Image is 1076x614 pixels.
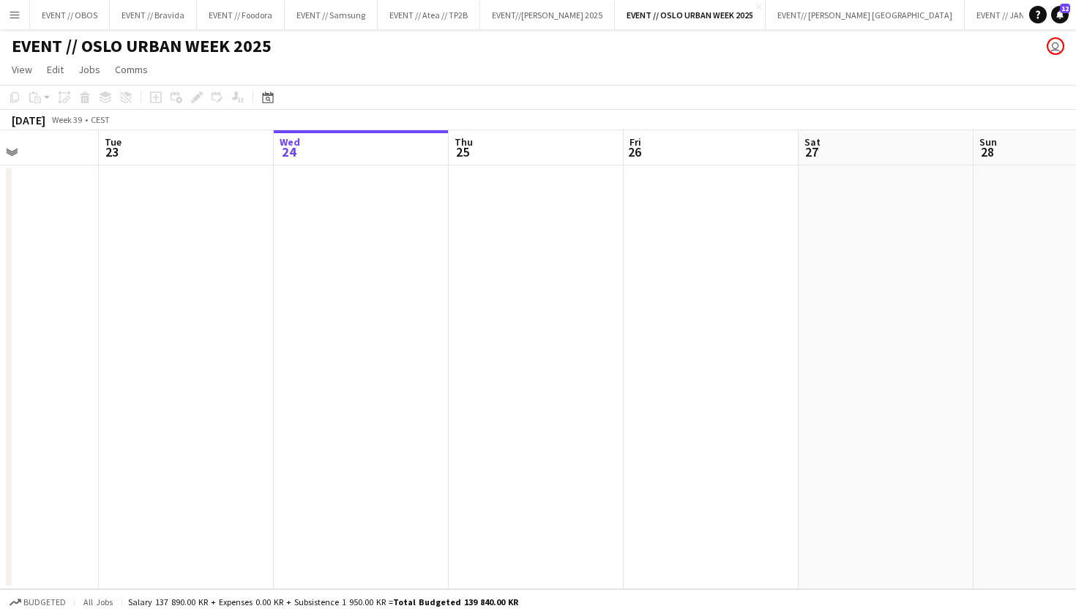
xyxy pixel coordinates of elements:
span: 26 [627,143,641,160]
span: 23 [102,143,122,160]
button: EVENT // JANUAR 2026 [965,1,1072,29]
span: Comms [115,63,148,76]
span: 24 [277,143,300,160]
span: Jobs [78,63,100,76]
button: EVENT // Foodora [197,1,285,29]
app-user-avatar: Johanne Holmedahl [1047,37,1064,55]
div: Salary 137 890.00 KR + Expenses 0.00 KR + Subsistence 1 950.00 KR = [128,596,518,607]
span: Total Budgeted 139 840.00 KR [393,596,518,607]
button: Budgeted [7,594,68,610]
div: CEST [91,114,110,125]
span: Wed [280,135,300,149]
span: View [12,63,32,76]
a: View [6,60,38,79]
button: EVENT // Atea // TP2B [378,1,480,29]
span: 27 [802,143,821,160]
button: EVENT // Bravida [110,1,197,29]
button: EVENT // OBOS [30,1,110,29]
span: 25 [452,143,473,160]
button: EVENT // OSLO URBAN WEEK 2025 [615,1,766,29]
span: Budgeted [23,597,66,607]
span: Edit [47,63,64,76]
a: Edit [41,60,70,79]
span: All jobs [81,596,116,607]
a: Jobs [72,60,106,79]
span: Tue [105,135,122,149]
a: 12 [1051,6,1069,23]
span: Sat [804,135,821,149]
div: [DATE] [12,113,45,127]
span: 28 [977,143,997,160]
span: 12 [1060,4,1070,13]
button: EVENT//[PERSON_NAME] 2025 [480,1,615,29]
span: Fri [629,135,641,149]
h1: EVENT // OSLO URBAN WEEK 2025 [12,35,272,57]
span: Sun [979,135,997,149]
a: Comms [109,60,154,79]
button: EVENT // Samsung [285,1,378,29]
span: Week 39 [48,114,85,125]
button: EVENT// [PERSON_NAME] [GEOGRAPHIC_DATA] [766,1,965,29]
span: Thu [455,135,473,149]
